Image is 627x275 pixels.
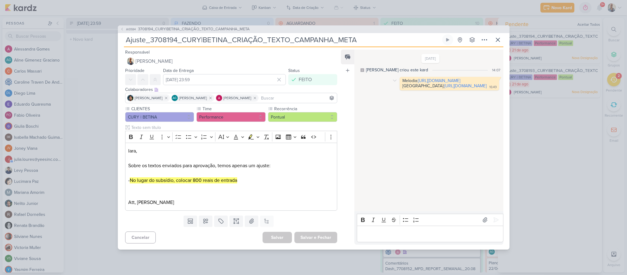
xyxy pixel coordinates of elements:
[130,177,237,183] mark: No lugar do subsídio, colocar 800 reais de entrada
[196,112,266,122] button: Performance
[357,226,503,243] div: Editor editing area: main
[492,67,500,73] div: 14:07
[120,26,250,32] button: AG584 3708194_CURY|BETINA_CRIAÇÃO_TEXTO_CAMPANHA_META
[444,83,487,89] a: [URL][DOMAIN_NAME]
[202,106,266,112] label: Time
[288,74,337,85] button: FEITO
[128,148,137,154] span: Iara,
[128,199,174,205] span: Att, [PERSON_NAME]
[125,68,144,73] label: Prioridade
[357,214,503,226] div: Editor toolbar
[124,34,441,45] input: Kard Sem Título
[223,95,251,101] span: [PERSON_NAME]
[163,74,286,85] input: Select a date
[268,112,337,122] button: Pontual
[125,131,338,143] div: Editor toolbar
[136,58,173,65] span: [PERSON_NAME]
[173,97,177,100] p: AG
[125,86,338,93] div: Colaboradores
[274,106,337,112] label: Recorrência
[163,68,194,73] label: Data de Entrega
[402,78,496,83] div: Melodia:
[130,124,338,131] input: Texto sem título
[125,50,150,55] label: Responsável
[128,163,271,169] span: Sobre os textos enviados para aprovação, temos apenas um ajuste:
[260,94,336,102] input: Buscar
[418,78,460,83] a: [URL][DOMAIN_NAME]
[127,95,133,101] img: Nelito Junior
[445,37,450,42] div: Ligar relógio
[125,143,338,211] div: Editor editing area: main
[135,95,162,101] span: [PERSON_NAME]
[125,232,156,243] button: Cancelar
[366,67,428,73] div: [PERSON_NAME] criou este kard
[125,56,338,67] button: [PERSON_NAME]
[489,85,497,90] div: 16:49
[299,76,312,83] div: FEITO
[125,27,137,32] span: AG584
[125,112,194,122] button: CURY | BETINA
[402,83,487,89] div: [GEOGRAPHIC_DATA]:
[172,95,178,101] div: Aline Gimenez Graciano
[288,68,300,73] label: Status
[131,106,194,112] label: CLIENTES
[216,95,222,101] img: Alessandra Gomes
[127,58,134,65] img: Iara Santos
[179,95,207,101] span: [PERSON_NAME]
[128,177,130,183] span: -
[138,26,250,32] span: 3708194_CURY|BETINA_CRIAÇÃO_TEXTO_CAMPANHA_META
